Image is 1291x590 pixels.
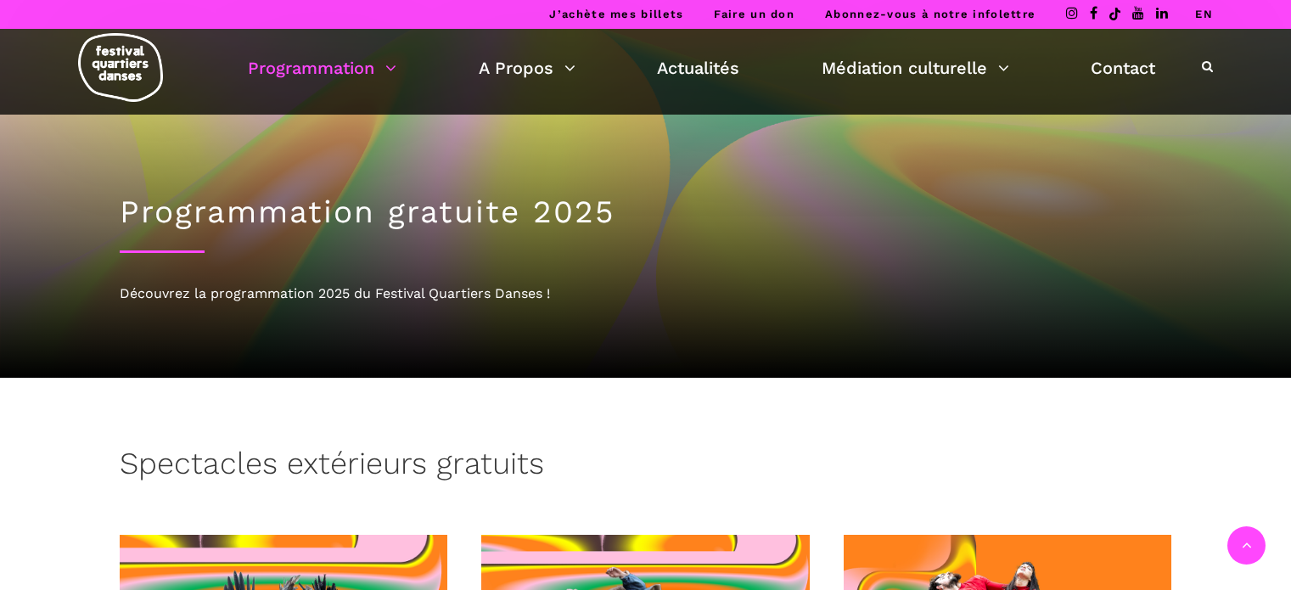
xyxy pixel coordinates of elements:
a: Faire un don [714,8,794,20]
a: Contact [1091,53,1155,82]
a: EN [1195,8,1213,20]
h3: Spectacles extérieurs gratuits [120,446,544,488]
a: Actualités [657,53,739,82]
div: Découvrez la programmation 2025 du Festival Quartiers Danses ! [120,283,1172,305]
a: Programmation [248,53,396,82]
a: Abonnez-vous à notre infolettre [825,8,1036,20]
h1: Programmation gratuite 2025 [120,194,1172,231]
a: J’achète mes billets [549,8,683,20]
img: logo-fqd-med [78,33,163,102]
a: A Propos [479,53,575,82]
a: Médiation culturelle [822,53,1009,82]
